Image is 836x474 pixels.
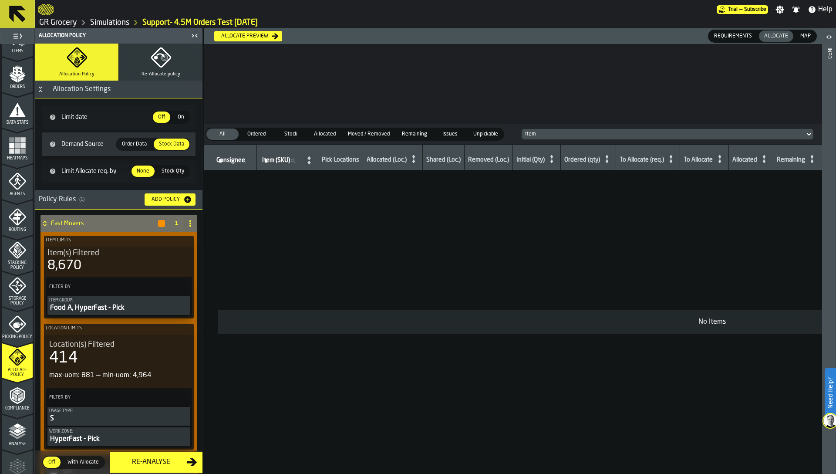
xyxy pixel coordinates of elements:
[772,5,788,14] label: button-toggle-Settings
[155,113,169,121] span: Off
[90,18,129,27] a: link-to-/wh/i/e451d98b-95f6-4604-91ff-c80219f9c36d
[145,193,196,206] button: button-Add Policy
[47,407,190,426] div: PolicyFilterItem-Usage Type
[2,442,33,447] span: Analyse
[49,413,189,424] div: S
[35,81,202,98] h3: title-section-Allocation Settings
[797,32,814,40] span: Map
[35,28,202,44] header: Allocation Policy
[47,407,190,426] button: Usage Type:S
[49,340,189,349] div: Title
[367,156,407,165] div: Allocated (Loc.)
[174,113,188,121] span: On
[189,30,201,41] label: button-toggle-Close me
[173,220,180,227] span: 1
[516,156,545,165] div: Initial (Qty)
[35,190,202,210] h3: title-section-[object Object]
[2,227,33,232] span: Routing
[40,215,166,232] div: Fast Movers
[2,85,33,89] span: Orders
[343,129,395,140] div: thumb
[171,111,190,124] label: button-switch-multi-On
[154,139,189,150] div: thumb
[218,33,272,39] div: Allocate preview
[2,236,33,271] li: menu Stacking Policy
[468,129,503,140] div: thumb
[51,220,157,227] h4: Fast Movers
[133,167,153,175] span: None
[2,57,33,92] li: menu Orders
[153,112,170,123] div: thumb
[826,46,832,472] div: Info
[468,156,509,165] div: Removed (Loc.)
[2,49,33,54] span: Items
[759,30,793,42] div: thumb
[309,129,341,140] div: thumb
[59,71,94,77] span: Allocation Policy
[115,457,187,467] div: Re-Analyse
[397,129,432,140] div: thumb
[426,156,461,165] div: Shared (Loc.)
[152,111,171,124] label: button-switch-multi-Off
[49,434,189,444] div: HyperFast - Pick
[2,200,33,235] li: menu Routing
[39,194,138,205] div: Policy Rules
[60,141,116,148] span: Demand Source
[38,2,54,17] a: logo-header
[117,139,152,150] div: thumb
[739,7,742,13] span: —
[274,129,307,140] div: thumb
[38,17,833,28] nav: Breadcrumb
[37,33,189,39] div: Allocation Policy
[47,84,116,95] div: Allocation Settings
[732,156,757,165] div: Allocated
[822,28,836,474] header: Info
[47,248,190,258] div: Title
[131,166,155,177] div: thumb
[2,164,33,199] li: menu Agents
[2,335,33,339] span: Picking Policy
[47,427,190,446] button: Work Zone:HyperFast - Pick
[142,18,258,27] a: link-to-/wh/i/e451d98b-95f6-4604-91ff-c80219f9c36d/simulations/39a15935-8b8b-4579-a67e-bb98c23aaa21
[172,112,189,123] div: thumb
[728,7,738,13] span: Trial
[47,282,175,291] label: Filter By
[436,130,465,138] span: Issues
[49,429,189,434] div: Work Zone:
[467,128,504,141] label: button-switch-multi-Unpickable
[2,21,33,56] li: menu Items
[62,457,104,468] div: thumb
[47,427,190,446] div: PolicyFilterItem-Work Zone
[49,298,189,303] div: Item Group:
[118,140,150,148] span: Order Data
[206,129,239,140] div: thumb
[47,296,190,315] div: PolicyFilterItem-Item Group
[156,166,189,177] div: thumb
[518,129,817,139] div: DropdownMenuValue-item
[214,31,282,41] button: button-Allocate preview
[310,130,339,138] span: Allocated
[795,30,816,42] div: thumb
[47,296,190,315] button: Item Group:Food A, HyperFast - Pick
[434,129,466,140] div: thumb
[79,197,84,203] span: ( 1 )
[804,4,836,15] label: button-toggle-Help
[708,30,758,43] label: button-switch-multi-Requirements
[826,369,835,417] label: Need Help?
[47,393,175,402] label: Filter By
[49,340,115,349] span: Location(s) Filtered
[2,414,33,449] li: menu Analyse
[43,457,61,468] div: thumb
[158,220,165,227] button: button-
[823,30,835,46] label: button-toggle-Open
[45,458,59,466] span: Off
[262,157,290,164] span: label
[2,368,33,377] span: Allocate Policy
[564,156,600,165] div: Ordered (qty)
[60,114,152,121] span: Limit date
[131,165,155,178] label: button-switch-multi-None
[49,349,78,367] div: 414
[47,248,99,258] span: Item(s) Filtered
[2,307,33,342] li: menu Picking Policy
